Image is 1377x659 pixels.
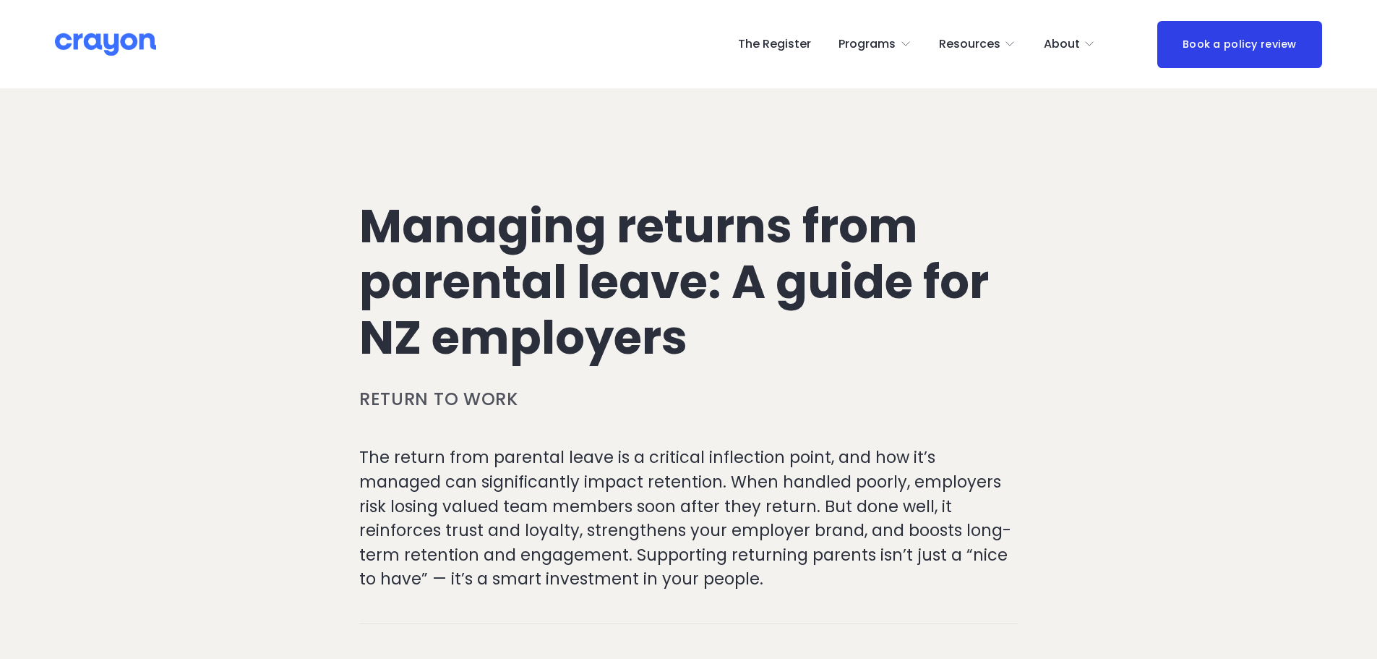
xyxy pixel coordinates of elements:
[359,387,518,411] a: Return to work
[359,199,1018,365] h1: Managing returns from parental leave: A guide for NZ employers
[838,34,896,55] span: Programs
[359,446,1018,592] p: The return from parental leave is a critical inflection point, and how it’s managed can significa...
[1044,34,1080,55] span: About
[939,33,1016,56] a: folder dropdown
[939,34,1000,55] span: Resources
[1157,21,1322,68] a: Book a policy review
[738,33,811,56] a: The Register
[55,32,156,57] img: Crayon
[838,33,911,56] a: folder dropdown
[1044,33,1096,56] a: folder dropdown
